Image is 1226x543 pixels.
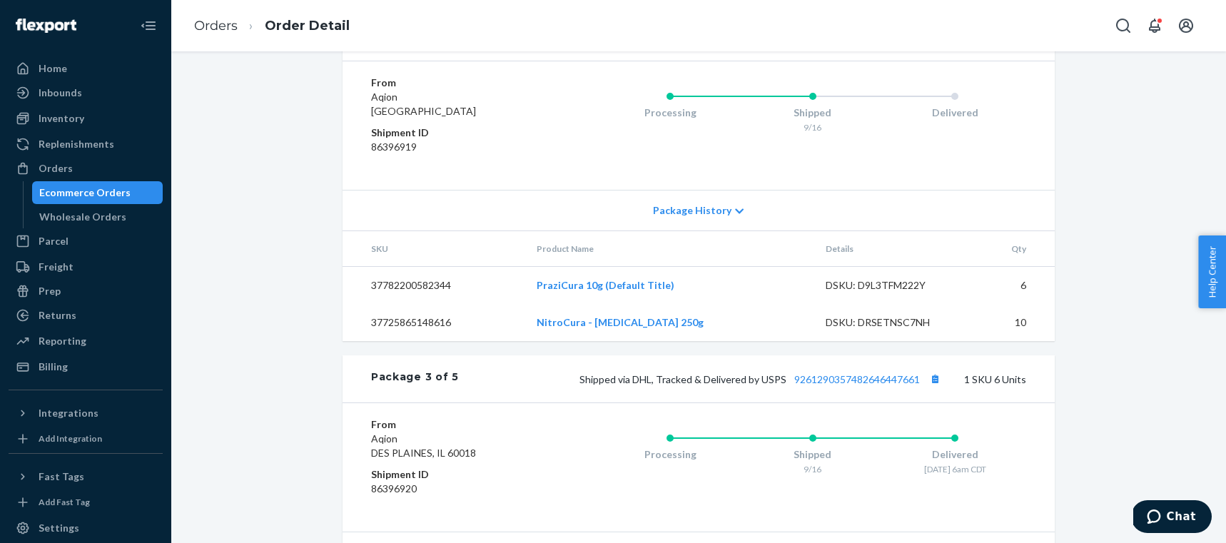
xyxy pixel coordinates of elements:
[599,106,741,120] div: Processing
[39,234,69,248] div: Parcel
[537,279,674,291] a: PraziCura 10g (Default Title)
[9,280,163,303] a: Prep
[579,373,944,385] span: Shipped via DHL, Tracked & Delivered by USPS
[39,308,76,323] div: Returns
[883,106,1026,120] div: Delivered
[39,210,126,224] div: Wholesale Orders
[371,126,542,140] dt: Shipment ID
[883,463,1026,475] div: [DATE] 6am CDT
[9,107,163,130] a: Inventory
[9,517,163,539] a: Settings
[741,121,884,133] div: 9/16
[371,467,542,482] dt: Shipment ID
[39,406,98,420] div: Integrations
[39,360,68,374] div: Billing
[194,18,238,34] a: Orders
[343,267,525,305] td: 37782200582344
[883,447,1026,462] div: Delivered
[599,447,741,462] div: Processing
[9,304,163,327] a: Returns
[39,111,84,126] div: Inventory
[343,231,525,267] th: SKU
[39,61,67,76] div: Home
[39,432,102,445] div: Add Integration
[9,330,163,352] a: Reporting
[371,91,476,117] span: Aqion [GEOGRAPHIC_DATA]
[9,255,163,278] a: Freight
[39,260,74,274] div: Freight
[9,494,163,511] a: Add Fast Tag
[16,19,76,33] img: Flexport logo
[826,278,960,293] div: DSKU: D9L3TFM222Y
[1198,235,1226,308] button: Help Center
[39,186,131,200] div: Ecommerce Orders
[39,521,79,535] div: Settings
[371,76,542,90] dt: From
[9,402,163,425] button: Integrations
[9,133,163,156] a: Replenishments
[9,355,163,378] a: Billing
[39,137,114,151] div: Replenishments
[9,230,163,253] a: Parcel
[39,496,90,508] div: Add Fast Tag
[537,316,704,328] a: NitroCura - [MEDICAL_DATA] 250g
[371,482,542,496] dd: 86396920
[371,417,542,432] dt: From
[39,161,73,176] div: Orders
[9,465,163,488] button: Fast Tags
[343,304,525,341] td: 37725865148616
[525,231,814,267] th: Product Name
[9,57,163,80] a: Home
[971,267,1055,305] td: 6
[971,231,1055,267] th: Qty
[741,463,884,475] div: 9/16
[741,447,884,462] div: Shipped
[971,304,1055,341] td: 10
[1172,11,1200,40] button: Open account menu
[9,81,163,104] a: Inbounds
[9,430,163,447] a: Add Integration
[39,470,84,484] div: Fast Tags
[459,370,1026,388] div: 1 SKU 6 Units
[741,106,884,120] div: Shipped
[39,284,61,298] div: Prep
[1109,11,1138,40] button: Open Search Box
[265,18,350,34] a: Order Detail
[183,5,361,47] ol: breadcrumbs
[926,370,944,388] button: Copy tracking number
[371,432,476,459] span: Aqion DES PLAINES, IL 60018
[826,315,960,330] div: DSKU: DRSETNSC7NH
[794,373,920,385] a: 9261290357482646447661
[134,11,163,40] button: Close Navigation
[371,370,459,388] div: Package 3 of 5
[814,231,971,267] th: Details
[39,334,86,348] div: Reporting
[32,181,163,204] a: Ecommerce Orders
[9,157,163,180] a: Orders
[1133,500,1212,536] iframe: Opens a widget where you can chat to one of our agents
[653,203,731,218] span: Package History
[32,205,163,228] a: Wholesale Orders
[371,140,542,154] dd: 86396919
[39,86,82,100] div: Inbounds
[1140,11,1169,40] button: Open notifications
